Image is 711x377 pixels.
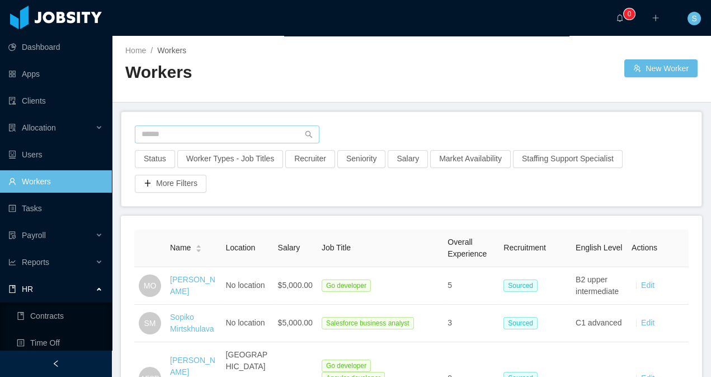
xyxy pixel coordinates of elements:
[196,248,202,251] i: icon: caret-down
[8,124,16,132] i: icon: solution
[8,90,103,112] a: icon: auditClients
[337,150,385,168] button: Seniority
[8,170,103,193] a: icon: userWorkers
[571,267,627,305] td: B2 upper intermediate
[278,318,313,327] span: $5,000.00
[8,231,16,239] i: icon: file-protect
[125,61,412,84] h2: Workers
[177,150,283,168] button: Worker Types - Job Titles
[8,63,103,85] a: icon: appstoreApps
[430,150,511,168] button: Market Availability
[17,332,103,354] a: icon: profileTime Off
[22,231,46,240] span: Payroll
[624,59,698,77] button: icon: usergroup-addNew Worker
[144,312,156,334] span: SM
[305,131,313,138] i: icon: search
[624,8,635,20] sup: 0
[195,243,202,251] div: Sort
[8,197,103,220] a: icon: profileTasks
[571,305,627,342] td: C1 advanced
[170,242,191,254] span: Name
[503,280,538,292] span: Sourced
[448,238,487,258] span: Overall Experience
[652,14,660,22] i: icon: plus
[285,150,335,168] button: Recruiter
[135,150,175,168] button: Status
[641,281,655,290] a: Edit
[8,36,103,58] a: icon: pie-chartDashboard
[278,243,300,252] span: Salary
[8,258,16,266] i: icon: line-chart
[503,317,538,329] span: Sourced
[170,275,215,296] a: [PERSON_NAME]
[576,243,622,252] span: English Level
[157,46,186,55] span: Workers
[443,267,499,305] td: 5
[322,243,351,252] span: Job Title
[278,281,313,290] span: $5,000.00
[691,12,696,25] span: S
[150,46,153,55] span: /
[616,14,624,22] i: icon: bell
[8,285,16,293] i: icon: book
[632,243,657,252] span: Actions
[443,305,499,342] td: 3
[322,360,371,372] span: Go developer
[22,258,49,267] span: Reports
[388,150,428,168] button: Salary
[125,46,146,55] a: Home
[8,143,103,166] a: icon: robotUsers
[503,281,542,290] a: Sourced
[221,305,273,342] td: No location
[144,274,157,297] span: MO
[17,305,103,327] a: icon: bookContracts
[22,285,33,294] span: HR
[513,150,623,168] button: Staffing Support Specialist
[322,317,414,329] span: Salesforce business analyst
[196,244,202,247] i: icon: caret-up
[135,175,206,193] button: icon: plusMore Filters
[503,318,542,327] a: Sourced
[22,123,56,132] span: Allocation
[221,267,273,305] td: No location
[641,318,655,327] a: Edit
[322,280,371,292] span: Go developer
[503,243,545,252] span: Recruitment
[225,243,255,252] span: Location
[170,313,214,333] a: Sopiko Mirtskhulava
